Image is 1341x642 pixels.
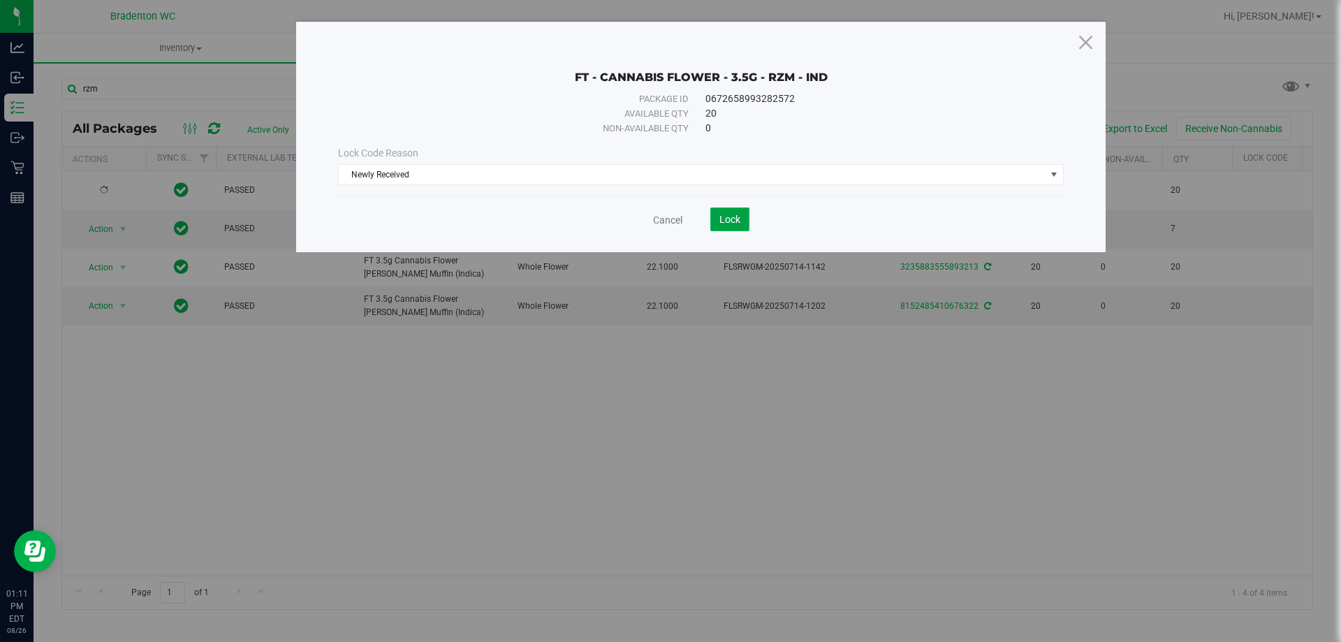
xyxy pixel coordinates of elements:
[369,92,689,106] div: Package ID
[719,214,740,225] span: Lock
[338,147,418,159] span: Lock Code Reason
[705,121,1032,136] div: 0
[653,213,682,227] a: Cancel
[705,106,1032,121] div: 20
[338,50,1064,85] div: FT - CANNABIS FLOWER - 3.5G - RZM - IND
[710,207,749,231] button: Lock
[1046,165,1063,184] span: select
[705,92,1032,106] div: 0672658993282572
[369,122,689,136] div: Non-available qty
[369,107,689,121] div: Available qty
[14,530,56,572] iframe: Resource center
[339,165,1046,184] span: Newly Received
